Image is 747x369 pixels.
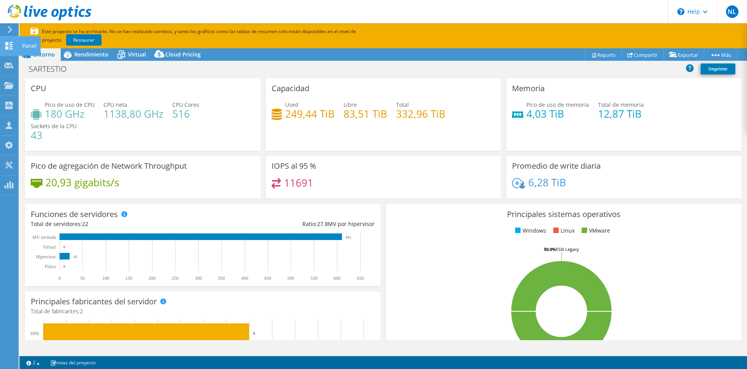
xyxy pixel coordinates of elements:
span: 22 [82,220,88,228]
h3: IOPS al 95 % [272,162,316,170]
text: 100 [102,275,109,281]
h3: Principales sistemas operativos [392,210,736,219]
h4: 11691 [284,178,313,187]
a: notas del proyecto [45,358,101,367]
text: 450 [264,275,271,281]
text: 600 [333,275,340,281]
span: Used [285,101,298,108]
text: 150 [125,275,132,281]
tspan: ESXi Legacy [556,246,579,252]
span: NL [726,5,738,18]
span: Virtual [128,51,146,58]
text: 300 [195,275,202,281]
h4: Total de fabricantes: [31,307,375,316]
text: 50 [80,275,85,281]
text: HPE [30,331,39,336]
span: Total de memoria [598,101,644,108]
span: Pico de uso de memoria [526,101,589,108]
text: 611 [346,235,351,239]
h4: 12,87 TiB [598,109,644,118]
h4: 20,93 gigabits/s [46,178,119,187]
text: 650 [357,275,364,281]
h4: 43 [31,131,77,139]
span: 2 [80,307,83,315]
h4: 516 [172,109,199,118]
li: Windows [513,226,546,235]
text: 200 [149,275,156,281]
text: 350 [218,275,225,281]
h4: 1138,80 GHz [103,109,163,118]
a: Imprimir [701,64,735,74]
span: Sockets de la CPU [31,122,77,130]
h3: CPU [31,84,46,93]
h4: 180 GHz [45,109,95,118]
text: MV invitada [32,235,56,240]
span: CPU neta [103,101,127,108]
h3: Pico de agregación de Network Throughput [31,162,187,170]
text: 550 [310,275,317,281]
span: Cloud Pricing [165,51,201,58]
span: Total [396,101,409,108]
span: Libre [344,101,357,108]
text: 0 [63,245,65,249]
text: 0 [63,265,65,268]
text: Virtual [43,244,56,250]
a: Compartir [621,49,664,61]
h1: SARTESTIO [25,65,79,73]
text: 500 [287,275,294,281]
div: Ratio: MV por hipervisor [203,220,375,228]
h3: Funciones de servidores [31,210,118,219]
span: Entorno [33,51,55,58]
p: Este proyecto se ha archivado. No se han realizado cambios, y tanto los gráficos como las tablas ... [30,27,412,44]
text: 9 [253,331,255,335]
span: CPU Cores [172,101,199,108]
span: Rendimiento [74,51,109,58]
a: Más [704,49,737,61]
div: Total de servidores: [31,220,203,228]
svg: \n [677,8,684,15]
a: 2 [21,358,45,367]
h4: 4,03 TiB [526,109,589,118]
h4: 83,51 TiB [344,109,387,118]
text: 0 [58,275,61,281]
li: VMware [580,226,610,235]
text: 22 [74,255,77,259]
tspan: 50.0% [544,246,556,252]
span: 27.8 [317,220,328,228]
a: Restaurar [66,34,102,46]
text: 250 [172,275,179,281]
h3: Memoria [512,84,545,93]
div: Panel [18,36,40,56]
li: Linux [551,226,575,235]
h4: 6,28 TiB [528,178,566,187]
text: 400 [241,275,248,281]
h4: 249,44 TiB [285,109,335,118]
h4: 332,96 TiB [396,109,445,118]
tspan: Físico [45,264,56,269]
h3: Promedio de write diaria [512,162,601,170]
a: Reports [584,49,622,61]
h3: Capacidad [272,84,309,93]
h3: Principales fabricantes del servidor [31,297,157,306]
text: Hipervisor [36,254,56,260]
a: Exportar [663,49,704,61]
span: Pico de uso de CPU [45,101,95,108]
